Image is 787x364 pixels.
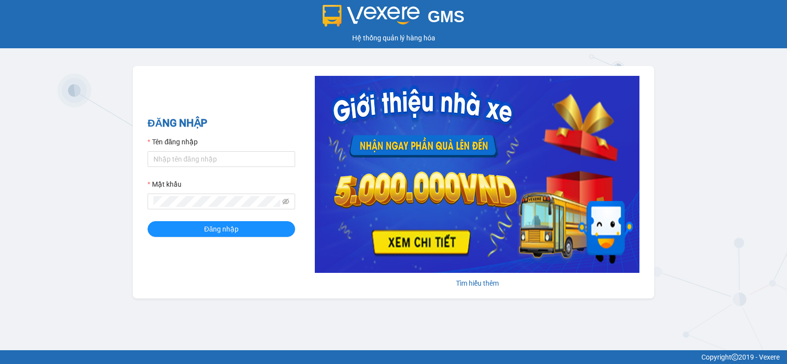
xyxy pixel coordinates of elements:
[7,352,780,363] div: Copyright 2019 - Vexere
[427,7,464,26] span: GMS
[148,221,295,237] button: Đăng nhập
[148,136,198,147] label: Tên đăng nhập
[2,33,785,43] div: Hệ thống quản lý hàng hóa
[731,354,738,361] span: copyright
[315,76,639,273] img: banner-0
[282,198,289,205] span: eye-invisible
[148,151,295,167] input: Tên đăng nhập
[323,15,465,23] a: GMS
[204,224,239,234] span: Đăng nhập
[148,179,182,190] label: Mật khẩu
[148,115,295,132] h2: ĐĂNG NHẬP
[315,278,639,289] div: Tìm hiểu thêm
[153,196,280,207] input: Mật khẩu
[323,5,420,27] img: logo 2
